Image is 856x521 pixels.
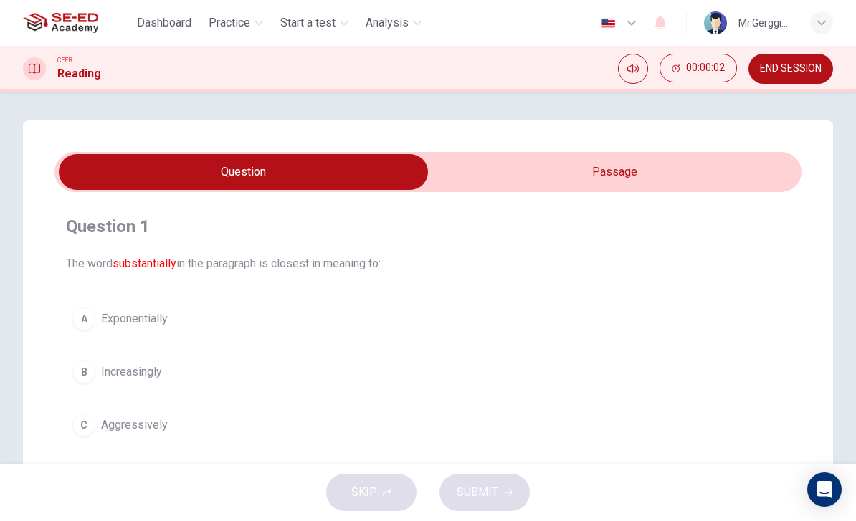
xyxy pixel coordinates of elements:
button: CAggressively [66,407,790,443]
span: Dashboard [137,14,191,32]
div: Hide [660,54,737,84]
span: Analysis [366,14,409,32]
button: AExponentially [66,301,790,337]
span: Aggressively [101,416,168,434]
div: A [72,307,95,330]
div: Mute [618,54,648,84]
img: en [599,18,617,29]
button: END SESSION [748,54,833,84]
button: Start a test [275,10,354,36]
button: DConsiderably [66,460,790,496]
span: END SESSION [760,63,822,75]
span: The word in the paragraph is closest in meaning to: [66,255,790,272]
button: 00:00:02 [660,54,737,82]
button: Dashboard [131,10,197,36]
div: Open Intercom Messenger [807,472,842,507]
span: Increasingly [101,363,162,381]
div: Mr.Gerggiat Sribunrueang [738,14,793,32]
span: Practice [209,14,250,32]
button: BIncreasingly [66,354,790,390]
a: SE-ED Academy logo [23,9,131,37]
div: C [72,414,95,436]
img: SE-ED Academy logo [23,9,98,37]
div: B [72,360,95,383]
button: Practice [203,10,269,36]
span: Exponentially [101,310,168,328]
span: 00:00:02 [686,62,725,74]
span: CEFR [57,55,72,65]
h1: Reading [57,65,101,82]
button: Analysis [360,10,427,36]
img: Profile picture [704,11,727,34]
span: Start a test [280,14,336,32]
h4: Question 1 [66,215,790,238]
font: substantially [113,257,176,270]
